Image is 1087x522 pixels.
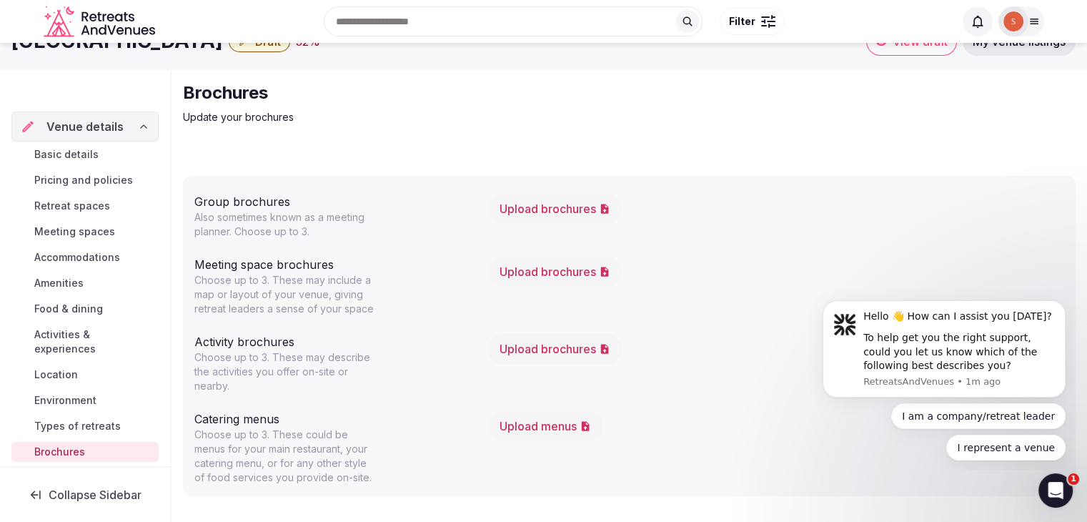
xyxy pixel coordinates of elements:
span: 1 [1068,473,1079,485]
span: Meeting spaces [34,225,115,239]
span: Types of retreats [34,419,121,433]
img: sanatogaspring [1003,11,1023,31]
a: Activities & experiences [11,325,159,359]
button: Upload brochures [488,193,622,225]
button: Upload brochures [488,256,622,287]
div: Meeting space brochures [194,250,477,273]
a: Visit the homepage [44,6,158,38]
button: Collapse Sidebar [11,479,159,511]
button: Filter [720,8,785,35]
span: Venue details [46,118,124,135]
span: Pricing and policies [34,173,133,187]
p: Choose up to 3. These could be menus for your main restaurant, your catering menu, or for any oth... [194,428,377,485]
div: Catering menus [194,405,477,428]
h2: Brochures [183,82,663,104]
span: Environment [34,393,96,408]
a: Brochures [11,442,159,462]
button: Upload menus [488,410,602,442]
span: Location [34,368,78,382]
a: Pricing and policies [11,170,159,190]
a: Retreat spaces [11,196,159,216]
a: Location [11,365,159,385]
button: Upload brochures [488,333,622,365]
span: Filter [729,14,755,29]
div: Activity brochures [194,328,477,350]
a: Types of retreats [11,416,159,436]
p: Update your brochures [183,110,663,124]
p: Also sometimes known as a meeting planner. Choose up to 3. [194,210,377,239]
span: Accommodations [34,250,120,265]
iframe: Intercom live chat [1038,473,1073,508]
span: Activities & experiences [34,328,153,356]
p: Choose up to 3. These may include a map or layout of your venue, giving retreat leaders a sense o... [194,273,377,316]
div: Group brochures [194,187,477,210]
a: Amenities [11,273,159,293]
a: Meeting spaces [11,222,159,242]
iframe: Intercom notifications message [801,289,1087,469]
svg: Retreats and Venues company logo [44,6,158,38]
a: Environment [11,390,159,410]
span: Collapse Sidebar [49,488,142,502]
span: Food & dining [34,302,103,316]
a: Basic details [11,144,159,164]
span: Brochures [34,445,85,459]
p: Choose up to 3. These may describe the activities you offer on-site or nearby. [194,350,377,393]
span: Basic details [34,147,99,162]
a: Accommodations [11,247,159,267]
span: Amenities [34,276,84,290]
span: Retreat spaces [34,199,110,213]
a: Food & dining [11,299,159,319]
